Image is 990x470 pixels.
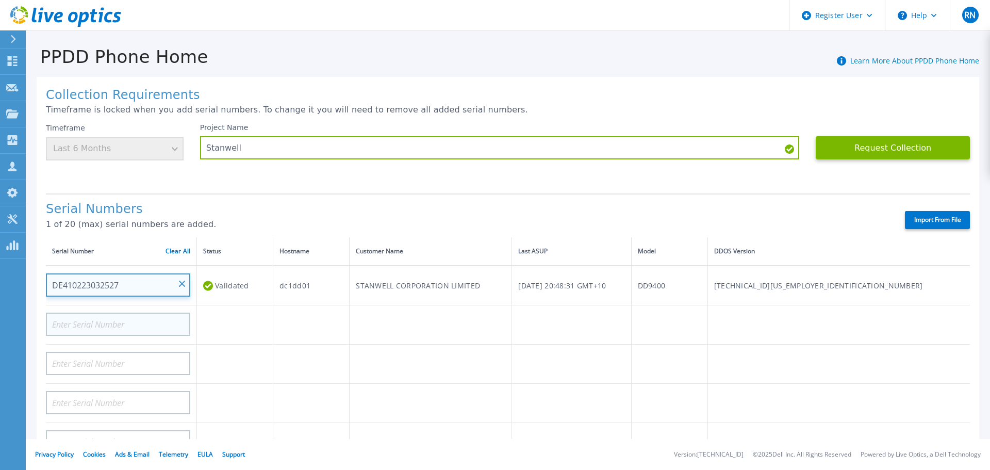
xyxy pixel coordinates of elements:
[203,276,267,295] div: Validated
[631,266,707,305] td: DD9400
[850,56,979,66] a: Learn More About PPDD Phone Home
[159,450,188,459] a: Telemetry
[46,430,190,453] input: Enter Serial Number
[905,211,970,229] label: Import From File
[46,124,85,132] label: Timeframe
[707,266,970,305] td: [TECHNICAL_ID][US_EMPLOYER_IDENTIFICATION_NUMBER]
[35,450,74,459] a: Privacy Policy
[46,105,970,115] p: Timeframe is locked when you add serial numbers. To change it you will need to remove all added s...
[350,237,512,266] th: Customer Name
[46,202,887,217] h1: Serial Numbers
[46,220,887,229] p: 1 of 20 (max) serial numbers are added.
[52,246,190,257] div: Serial Number
[46,391,190,414] input: Enter Serial Number
[222,450,245,459] a: Support
[273,266,350,305] td: dc1dd01
[46,313,190,336] input: Enter Serial Number
[115,450,150,459] a: Ads & Email
[816,136,970,159] button: Request Collection
[83,450,106,459] a: Cookies
[166,248,190,255] a: Clear All
[631,237,707,266] th: Model
[861,451,981,458] li: Powered by Live Optics, a Dell Technology
[26,47,208,67] h1: PPDD Phone Home
[512,237,631,266] th: Last ASUP
[197,450,213,459] a: EULA
[964,11,976,19] span: RN
[197,237,273,266] th: Status
[512,266,631,305] td: [DATE] 20:48:31 GMT+10
[753,451,851,458] li: © 2025 Dell Inc. All Rights Reserved
[46,352,190,375] input: Enter Serial Number
[200,124,249,131] label: Project Name
[674,451,744,458] li: Version: [TECHNICAL_ID]
[200,136,800,159] input: Enter Project Name
[707,237,970,266] th: DDOS Version
[273,237,350,266] th: Hostname
[46,88,970,103] h1: Collection Requirements
[350,266,512,305] td: STANWELL CORPORATION LIMITED
[46,273,190,297] input: Enter Serial Number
